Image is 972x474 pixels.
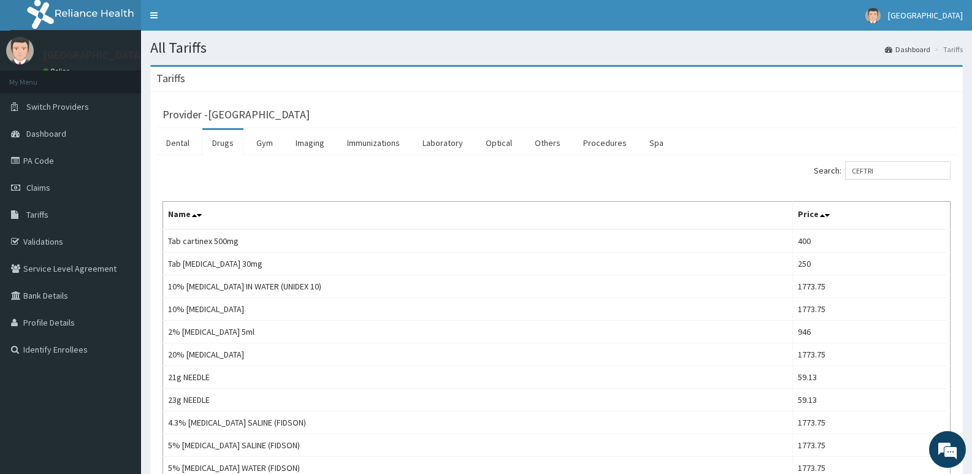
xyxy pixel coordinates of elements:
span: [GEOGRAPHIC_DATA] [888,10,963,21]
th: Price [793,202,951,230]
span: Dashboard [26,128,66,139]
td: 946 [793,321,951,343]
td: 59.13 [793,366,951,389]
a: Drugs [202,130,243,156]
td: 10% [MEDICAL_DATA] [163,298,793,321]
td: Tab cartinex 500mg [163,229,793,253]
a: Others [525,130,570,156]
td: 400 [793,229,951,253]
span: Tariffs [26,209,48,220]
a: Dashboard [885,44,930,55]
td: Tab [MEDICAL_DATA] 30mg [163,253,793,275]
th: Name [163,202,793,230]
a: Immunizations [337,130,410,156]
input: Search: [845,161,951,180]
p: [GEOGRAPHIC_DATA] [43,50,144,61]
h3: Provider - [GEOGRAPHIC_DATA] [163,109,310,120]
td: 10% [MEDICAL_DATA] IN WATER (UNIDEX 10) [163,275,793,298]
img: User Image [6,37,34,64]
a: Procedures [573,130,637,156]
a: Online [43,67,72,75]
img: User Image [865,8,881,23]
td: 1773.75 [793,411,951,434]
a: Spa [640,130,673,156]
td: 23g NEEDLE [163,389,793,411]
a: Gym [247,130,283,156]
td: 1773.75 [793,343,951,366]
td: 1773.75 [793,275,951,298]
a: Optical [476,130,522,156]
a: Dental [156,130,199,156]
h3: Tariffs [156,73,185,84]
td: 21g NEEDLE [163,366,793,389]
td: 1773.75 [793,434,951,457]
span: Claims [26,182,50,193]
a: Laboratory [413,130,473,156]
td: 2% [MEDICAL_DATA] 5ml [163,321,793,343]
span: Switch Providers [26,101,89,112]
td: 4.3% [MEDICAL_DATA] SALINE (FIDSON) [163,411,793,434]
li: Tariffs [932,44,963,55]
label: Search: [814,161,951,180]
td: 250 [793,253,951,275]
a: Imaging [286,130,334,156]
td: 1773.75 [793,298,951,321]
td: 59.13 [793,389,951,411]
td: 20% [MEDICAL_DATA] [163,343,793,366]
td: 5% [MEDICAL_DATA] SALINE (FIDSON) [163,434,793,457]
h1: All Tariffs [150,40,963,56]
